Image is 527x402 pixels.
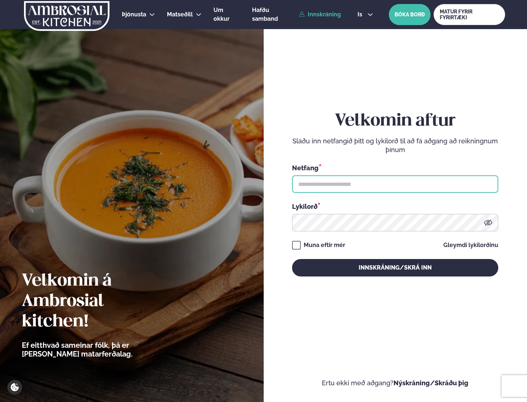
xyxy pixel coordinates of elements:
p: Sláðu inn netfangið þitt og lykilorð til að fá aðgang að reikningnum þínum [292,137,498,154]
p: Ertu ekki með aðgang? [286,379,506,387]
div: Netfang [292,163,498,172]
a: Þjónusta [122,10,146,19]
div: Lykilorð [292,202,498,211]
h2: Velkomin á Ambrosial kitchen! [22,271,173,332]
a: Cookie settings [7,380,22,395]
a: Hafðu samband [252,6,295,23]
p: Ef eitthvað sameinar fólk, þá er [PERSON_NAME] matarferðalag. [22,341,173,358]
button: Innskráning/Skrá inn [292,259,498,276]
a: Gleymdi lykilorðinu [443,242,498,248]
a: Matseðill [167,10,193,19]
a: Nýskráning/Skráðu þig [394,379,468,387]
a: Um okkur [213,6,240,23]
span: Hafðu samband [252,7,278,22]
a: Innskráning [299,11,341,18]
span: Matseðill [167,11,193,18]
a: MATUR FYRIR FYRIRTÆKI [434,4,505,25]
img: logo [23,1,110,31]
button: is [352,12,379,17]
span: is [358,12,364,17]
h2: Velkomin aftur [292,111,498,131]
span: Þjónusta [122,11,146,18]
span: Um okkur [213,7,229,22]
button: BÓKA BORÐ [389,4,431,25]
